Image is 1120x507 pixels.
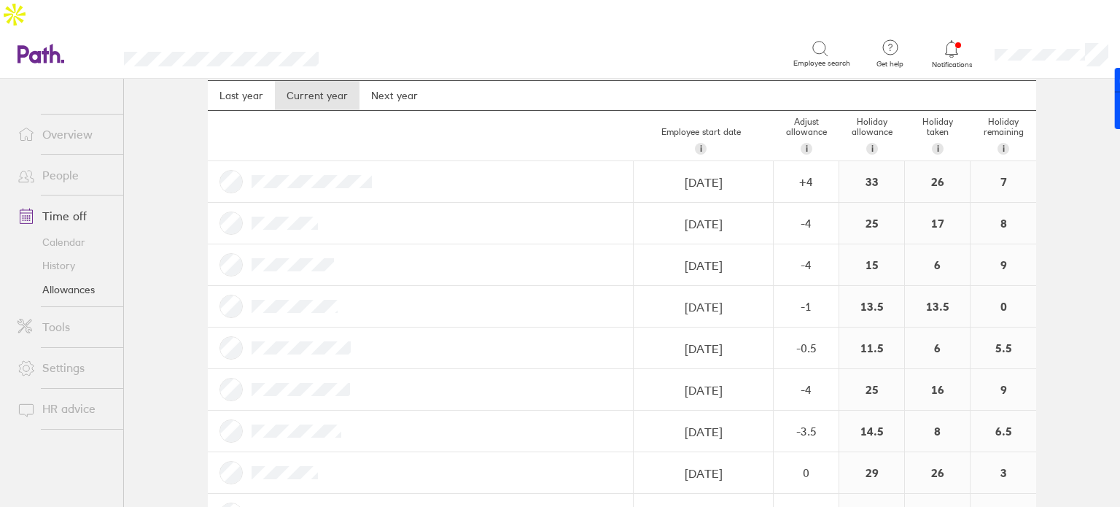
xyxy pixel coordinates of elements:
input: dd/mm/yyyy [634,287,772,328]
div: 13.5 [905,286,970,327]
span: i [806,143,808,155]
span: Notifications [928,61,976,69]
div: Holiday taken [905,111,971,160]
div: -1 [774,300,838,313]
input: dd/mm/yyyy [634,411,772,452]
div: 7 [971,161,1036,202]
span: Employee search [793,59,850,68]
input: dd/mm/yyyy [634,162,772,203]
div: Employee start date [628,121,774,160]
div: 9 [971,369,1036,410]
a: Tools [6,313,123,342]
div: 26 [905,161,970,202]
span: Get help [866,60,914,69]
div: -0.5 [774,341,838,355]
div: + 4 [774,175,838,188]
a: Allowances [6,278,123,301]
div: -3.5 [774,425,838,438]
input: dd/mm/yyyy [634,245,772,286]
div: 25 [839,203,904,244]
a: Overview [6,120,123,149]
span: i [871,143,874,155]
div: Adjust allowance [774,111,839,160]
div: 9 [971,244,1036,285]
a: Calendar [6,231,123,254]
input: dd/mm/yyyy [634,370,772,411]
div: 14.5 [839,411,904,452]
div: Holiday allowance [839,111,905,160]
div: 0 [971,286,1036,327]
a: HR advice [6,395,123,424]
div: 8 [971,203,1036,244]
div: 26 [905,452,970,493]
div: 8 [905,411,970,452]
span: i [700,143,702,155]
div: -4 [774,217,838,230]
div: 6.5 [971,411,1036,452]
div: 16 [905,369,970,410]
a: People [6,160,123,190]
a: History [6,254,123,277]
div: 11.5 [839,328,904,368]
div: 5.5 [971,328,1036,368]
div: 29 [839,452,904,493]
div: 6 [905,244,970,285]
div: -4 [774,258,838,271]
a: Next year [359,81,429,110]
div: 25 [839,369,904,410]
span: i [937,143,939,155]
a: Notifications [928,39,976,69]
div: Search [358,47,395,61]
a: Time off [6,201,123,231]
div: 6 [905,328,970,368]
a: Current year [275,81,359,110]
div: 3 [971,452,1036,493]
a: Last year [208,81,275,110]
div: 0 [774,466,838,479]
a: Settings [6,354,123,383]
span: i [1003,143,1005,155]
div: 17 [905,203,970,244]
div: 15 [839,244,904,285]
div: 33 [839,161,904,202]
input: dd/mm/yyyy [634,453,772,494]
input: dd/mm/yyyy [634,328,772,369]
div: 13.5 [839,286,904,327]
div: Holiday remaining [971,111,1036,160]
input: dd/mm/yyyy [634,204,772,244]
div: -4 [774,383,838,396]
